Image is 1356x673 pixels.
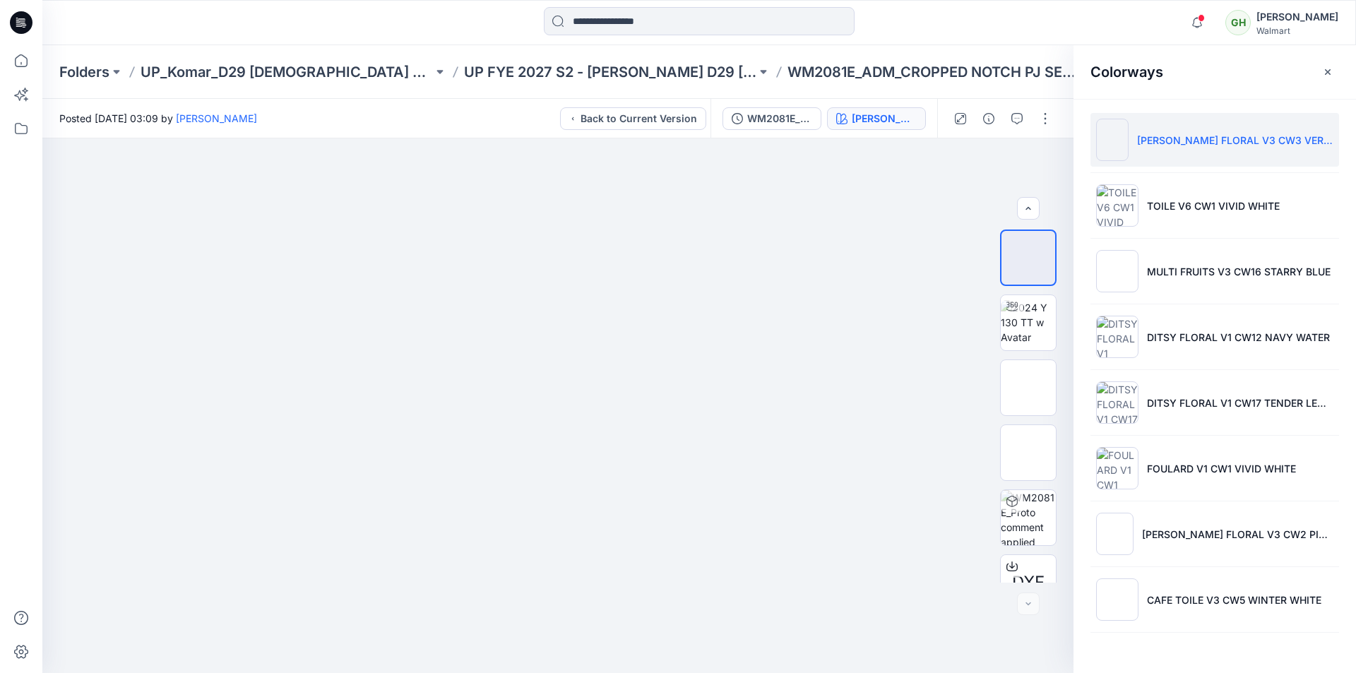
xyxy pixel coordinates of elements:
img: MULTI FRUITS V3 CW16 STARRY BLUE [1096,250,1138,292]
div: Walmart [1256,25,1338,36]
button: WM2081E_Proto comment applied pattern_Colorway_REV10 [722,107,821,130]
a: [PERSON_NAME] [176,112,257,124]
p: DITSY FLORAL V1 CW17 TENDER LEMON [1147,395,1333,410]
img: ATHIYA FLORAL V3 CW3 VERDIGRIS GREEN [1096,119,1129,161]
p: [PERSON_NAME] FLORAL V3 CW2 PINK SKY [1142,527,1333,542]
button: Back to Current Version [560,107,706,130]
p: CAFE TOILE V3 CW5 WINTER WHITE [1147,592,1321,607]
img: WM2081E_Proto comment applied pattern_Colorway_REV10 ATHIYA FLORAL V3 CW3 VERDIGRIS GREEN [1001,490,1056,545]
a: Folders [59,62,109,82]
button: [PERSON_NAME] FLORAL V3 CW3 VERDIGRIS GREEN [827,107,926,130]
img: ATHIYA FLORAL V3 CW2 PINK SKY [1096,513,1134,555]
a: UP_Komar_D29 [DEMOGRAPHIC_DATA] Sleep [141,62,433,82]
img: TOILE V6 CW1 VIVID WHITE [1096,184,1138,227]
div: GH [1225,10,1251,35]
img: DITSY FLORAL V1 CW12 NAVY WATER [1096,316,1138,358]
img: FOULARD V1 CW1 VIVID WHITE [1096,447,1138,489]
a: UP FYE 2027 S2 - [PERSON_NAME] D29 [DEMOGRAPHIC_DATA] Sleepwear [464,62,756,82]
img: CAFE TOILE V3 CW5 WINTER WHITE [1096,578,1138,621]
button: Details [977,107,1000,130]
span: Posted [DATE] 03:09 by [59,111,257,126]
img: DITSY FLORAL V1 CW17 TENDER LEMON [1096,381,1138,424]
p: TOILE V6 CW1 VIVID WHITE [1147,198,1280,213]
p: MULTI FRUITS V3 CW16 STARRY BLUE [1147,264,1331,279]
h2: Colorways [1090,64,1163,81]
p: FOULARD V1 CW1 VIVID WHITE [1147,461,1296,476]
span: DXF [1012,570,1045,595]
div: ATHIYA FLORAL V3 CW3 VERDIGRIS GREEN [852,111,917,126]
div: WM2081E_Proto comment applied pattern_Colorway_REV10 [747,111,812,126]
img: 2024 Y 130 TT w Avatar [1001,300,1056,345]
div: [PERSON_NAME] [1256,8,1338,25]
p: [PERSON_NAME] FLORAL V3 CW3 VERDIGRIS GREEN [1137,133,1333,148]
p: DITSY FLORAL V1 CW12 NAVY WATER [1147,330,1330,345]
p: WM2081E_ADM_CROPPED NOTCH PJ SET w/ STRAIGHT HEM TOP_COLORWAY [787,62,1080,82]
